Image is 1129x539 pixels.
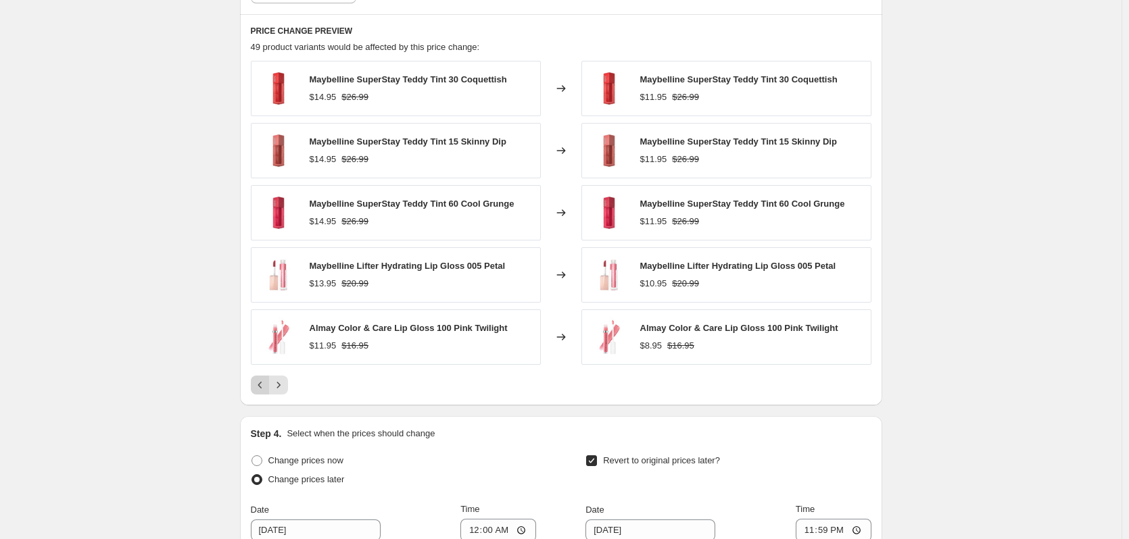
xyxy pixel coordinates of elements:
div: $11.95 [310,339,337,353]
span: Time [796,504,815,514]
div: $13.95 [310,277,337,290]
span: Maybelline SuperStay Teddy Tint 60 Cool Grunge [310,199,514,209]
strike: $26.99 [341,215,368,228]
strike: $26.99 [672,91,699,104]
div: $11.95 [640,215,667,228]
div: $10.95 [640,277,667,290]
strike: $26.99 [341,91,368,104]
span: Maybelline SuperStay Teddy Tint 60 Cool Grunge [640,199,845,209]
span: Maybelline SuperStay Teddy Tint 30 Coquettish [310,74,507,84]
div: $11.95 [640,153,667,166]
strike: $20.99 [341,277,368,290]
div: $14.95 [310,91,337,104]
span: Maybelline SuperStay Teddy Tint 30 Coquettish [640,74,838,84]
img: 61L3331R9NL-Photoroom-1_80x.webp [258,192,299,233]
h2: Step 4. [251,427,282,440]
div: $11.95 [640,91,667,104]
strike: $26.99 [672,153,699,166]
span: Change prices later [268,474,345,484]
span: 49 product variants would be affected by this price change: [251,42,480,52]
button: Next [269,376,288,394]
span: Maybelline Lifter Hydrating Lip Gloss 005 Petal [640,261,836,271]
img: 61L3331R9NL-Photoroom-2_80x.webp [258,130,299,171]
strike: $20.99 [672,277,699,290]
img: maybelline-lifter-gloss--Photoroom-2_80x.webp [258,255,299,295]
img: 91gJY-qbpcL-Photoroom-10_80x.webp [589,317,629,357]
h6: PRICE CHANGE PREVIEW [251,26,871,36]
div: $14.95 [310,153,337,166]
strike: $26.99 [672,215,699,228]
span: Revert to original prices later? [603,455,720,465]
img: maybelline-lifter-gloss--Photoroom-2_80x.webp [589,255,629,295]
div: $14.95 [310,215,337,228]
img: 91gJY-qbpcL-Photoroom-10_80x.webp [258,317,299,357]
span: Time [460,504,479,514]
img: 61L3331R9NL-Photoroom-1_80x.webp [589,192,629,233]
img: 61L3331R9NL-Photoroom-2_80x.webp [589,130,629,171]
strike: $16.95 [341,339,368,353]
span: Date [585,505,604,515]
img: 61L3331R9NL-Photoroom-3_80x.webp [589,68,629,109]
nav: Pagination [251,376,288,394]
span: Date [251,505,269,515]
span: Maybelline Lifter Hydrating Lip Gloss 005 Petal [310,261,506,271]
span: Almay Color & Care Lip Gloss 100 Pink Twilight [640,323,838,333]
span: Maybelline SuperStay Teddy Tint 15 Skinny Dip [310,136,506,147]
strike: $26.99 [341,153,368,166]
img: 61L3331R9NL-Photoroom-3_80x.webp [258,68,299,109]
div: $8.95 [640,339,663,353]
span: Maybelline SuperStay Teddy Tint 15 Skinny Dip [640,136,837,147]
strike: $16.95 [667,339,694,353]
button: Previous [251,376,270,394]
span: Change prices now [268,455,343,465]
p: Select when the prices should change [287,427,435,440]
span: Almay Color & Care Lip Gloss 100 Pink Twilight [310,323,508,333]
